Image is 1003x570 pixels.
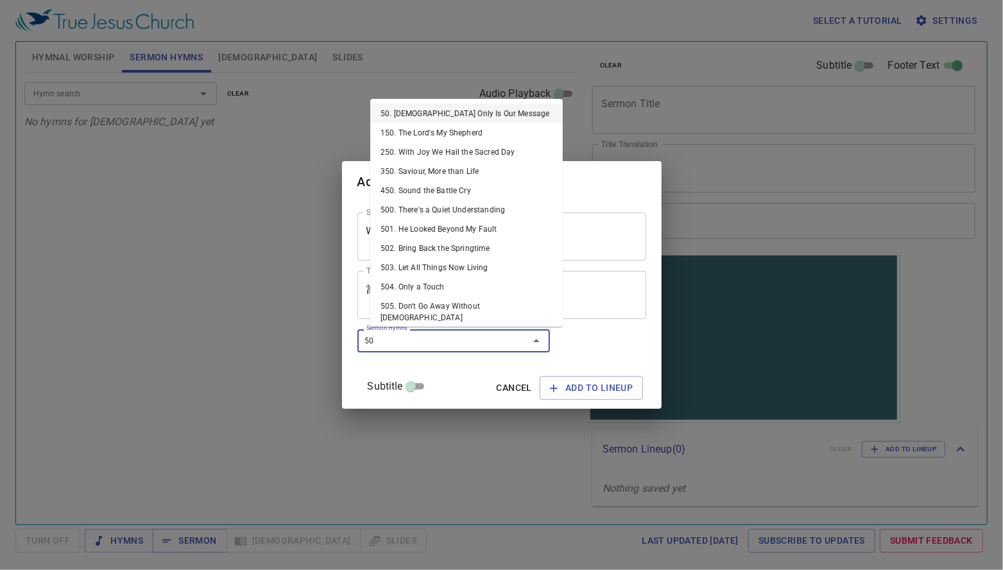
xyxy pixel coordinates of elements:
[370,162,563,181] li: 350. Saviour, More than Life
[366,225,637,249] textarea: When the Brook Dries Up
[370,277,563,297] li: 504. Only a Touch
[370,200,563,220] li: 500. There's a Quiet Understanding
[370,220,563,239] li: 501. He Looked Beyond My Fault
[370,104,563,123] li: 50. [DEMOGRAPHIC_DATA] Only Is Our Message
[497,380,532,396] span: Cancel
[370,297,563,327] li: 505. Don't Go Away Without [DEMOGRAPHIC_DATA]
[370,258,563,277] li: 503. Let All Things Now Living
[550,380,633,396] span: Add to Lineup
[368,379,403,394] span: Subtitle
[357,171,646,192] h2: Add to Lineup
[366,283,637,307] textarea: 當溪水干了
[527,332,545,350] button: Close
[370,142,563,162] li: 250. With Joy We Hail the Sacred Day
[540,376,643,400] button: Add to Lineup
[492,376,537,400] button: Cancel
[370,239,563,258] li: 502. Bring Back the Springtime
[370,123,563,142] li: 150. The Lord's My Shepherd
[370,181,563,200] li: 450. Sound the Battle Cry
